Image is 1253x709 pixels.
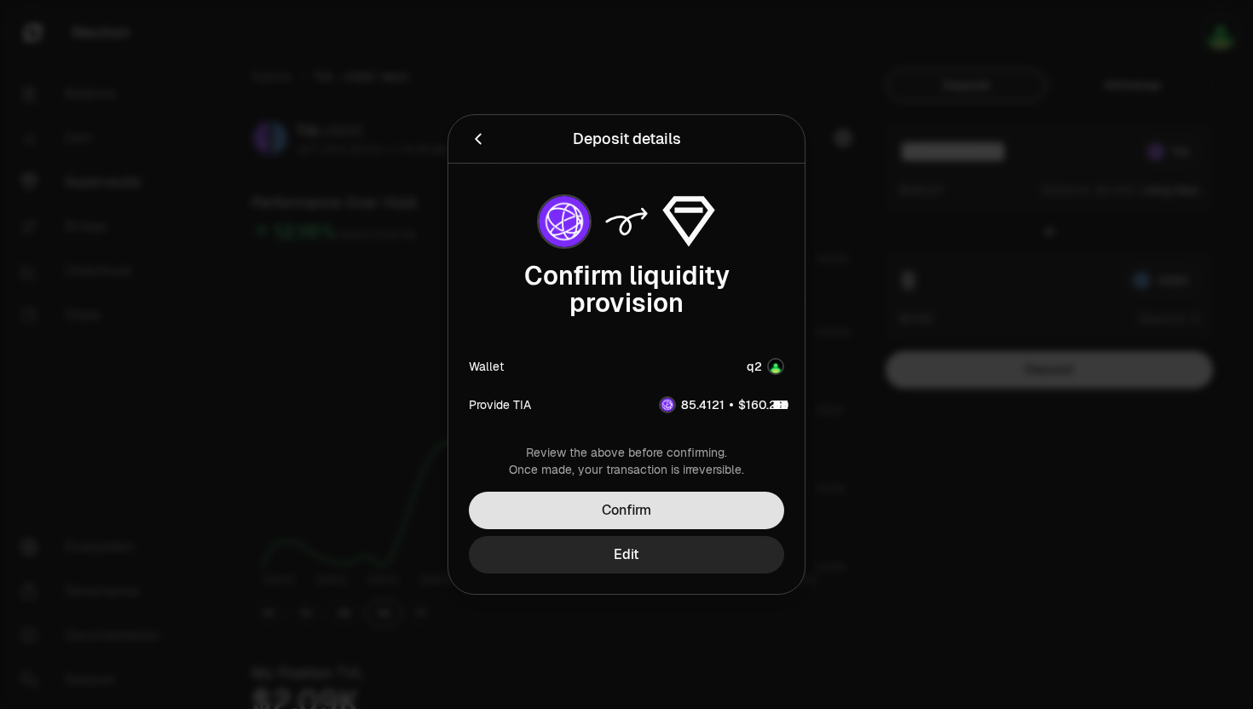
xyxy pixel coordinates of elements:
[469,444,784,478] div: Review the above before confirming. Once made, your transaction is irreversible.
[469,127,488,151] button: Back
[661,398,674,412] img: TIA Logo
[539,196,590,247] img: TIA Logo
[747,358,784,375] button: q2
[747,358,762,375] div: q2
[469,358,504,375] div: Wallet
[469,396,531,413] div: Provide TIA
[469,492,784,529] button: Confirm
[573,127,681,151] div: Deposit details
[469,536,784,574] button: Edit
[469,262,784,317] div: Confirm liquidity provision
[767,358,784,375] img: Account Image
